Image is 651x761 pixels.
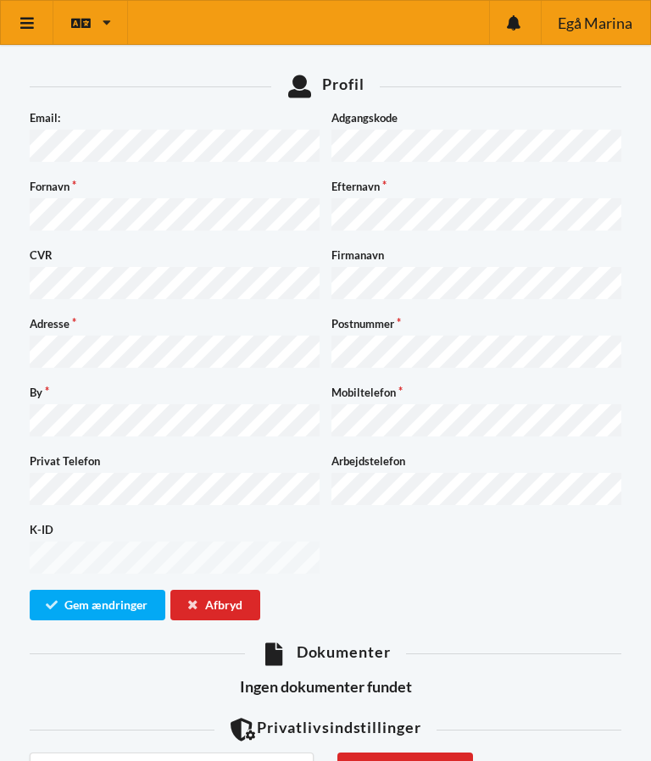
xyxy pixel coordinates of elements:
[331,178,621,195] label: Efternavn
[331,453,621,469] label: Arbejdstelefon
[30,590,165,620] button: Gem ændringer
[558,15,632,31] span: Egå Marina
[331,109,621,126] label: Adgangskode
[170,590,260,620] div: Afbryd
[30,384,320,401] label: By
[30,247,320,264] label: CVR
[331,384,621,401] label: Mobiltelefon
[331,247,621,264] label: Firmanavn
[30,109,320,126] label: Email:
[30,642,621,665] div: Dokumenter
[30,453,320,469] label: Privat Telefon
[30,718,621,741] div: Privatlivsindstillinger
[331,315,621,332] label: Postnummer
[30,677,621,697] h3: Ingen dokumenter fundet
[30,178,320,195] label: Fornavn
[30,315,320,332] label: Adresse
[30,521,320,538] label: K-ID
[30,75,621,97] div: Profil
